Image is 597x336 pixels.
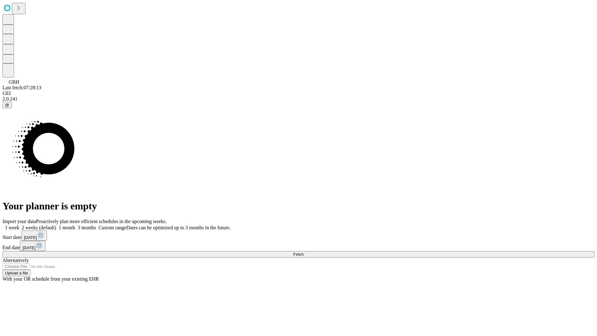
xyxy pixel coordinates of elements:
[20,241,45,251] button: [DATE]
[2,276,99,282] span: With your OR schedule from your existing EHR
[2,231,595,241] div: Start date
[5,103,9,107] span: @
[21,231,47,241] button: [DATE]
[2,270,30,276] button: Upload a file
[24,235,37,240] span: [DATE]
[2,219,36,224] span: Import your data
[2,91,595,96] div: GEI
[2,251,595,258] button: Fetch
[2,96,595,102] div: 2.0.241
[78,225,96,230] span: 3 months
[22,245,35,250] span: [DATE]
[2,200,595,212] h1: Your planner is empty
[22,225,56,230] span: 2 weeks (default)
[99,225,126,230] span: Custom range
[2,102,12,108] button: @
[2,85,41,90] span: Last fetch: 07:28:13
[5,225,19,230] span: 1 week
[2,258,29,263] span: Alternatively
[2,241,595,251] div: End date
[59,225,75,230] span: 1 month
[126,225,230,230] span: Dates can be optimized up to 3 months in the future.
[293,252,303,257] span: Fetch
[9,79,19,85] span: GBH
[36,219,167,224] span: Proactively plan more efficient schedules in the upcoming weeks.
